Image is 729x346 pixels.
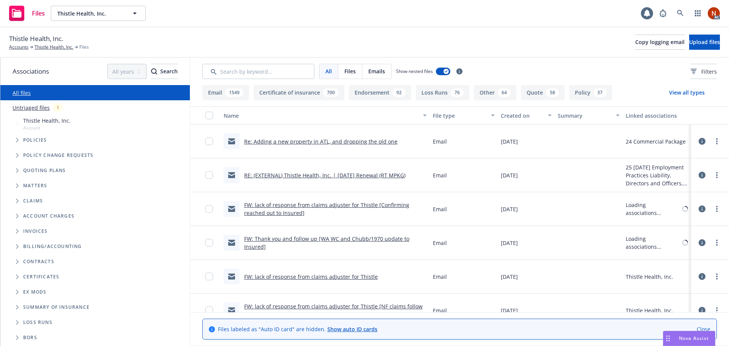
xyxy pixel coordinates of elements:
a: more [712,238,721,247]
span: Matters [23,183,47,188]
span: Policies [23,138,47,142]
span: [DATE] [501,205,518,213]
button: Linked associations [623,106,691,125]
span: Emails [368,67,385,75]
span: [DATE] [501,137,518,145]
input: Toggle Row Selected [205,171,213,179]
a: RE: (EXTERNAL) Thistle Health, Inc. | [DATE] Renewal (RT MPKG) [244,172,406,179]
div: 1549 [225,88,243,97]
div: Search [151,64,178,79]
span: [DATE] [501,273,518,281]
button: File type [430,106,498,125]
div: Linked associations [626,112,688,120]
a: FW: lack of response from claims adjuster for Thistle [NF claims follow up to TPA] [244,303,423,318]
button: View all types [657,85,717,100]
button: Copy logging email [635,35,685,50]
span: Thistle Health, Inc. [57,9,123,17]
div: Loading associations... [626,201,680,217]
span: Thistle Health, Inc. [23,117,71,125]
a: Close [697,325,710,333]
span: Email [433,171,447,179]
span: All [325,67,332,75]
span: Account charges [23,214,74,218]
a: FW: Thank you and follow up [WA WC and Chubb/1970 update to Insured] [244,235,409,250]
div: Created on [501,112,543,120]
a: Re: Adding a new property in ATL, and dropping the old one [244,138,398,145]
div: 700 [323,88,339,97]
button: Certificate of insurance [254,85,344,100]
span: Upload files [689,38,720,46]
button: Filters [691,64,717,79]
button: Thistle Health, Inc. [51,6,146,21]
span: Policy change requests [23,153,93,158]
button: Email [202,85,249,100]
button: SearchSearch [151,64,178,79]
div: 58 [546,88,559,97]
button: Nova Assist [663,331,715,346]
a: FW: lack of response from claims adjuster for Thistle [244,273,378,280]
input: Toggle Row Selected [205,239,213,246]
span: Account [23,125,71,131]
input: Toggle Row Selected [205,205,213,213]
input: Toggle Row Selected [205,273,213,280]
div: Folder Tree Example [0,239,190,345]
span: Contracts [23,259,54,264]
span: Email [433,205,447,213]
span: Files labeled as "Auto ID card" are hidden. [218,325,377,333]
a: more [712,306,721,315]
div: 1 [53,103,63,112]
span: Certificates [23,275,59,279]
a: Untriaged files [13,104,50,112]
span: Show nested files [396,68,433,74]
img: photo [708,7,720,19]
span: BORs [23,335,37,340]
button: Other [474,85,516,100]
span: Loss Runs [23,320,52,325]
div: 64 [498,88,511,97]
span: Associations [13,66,49,76]
span: [DATE] [501,239,518,247]
a: Search [673,6,688,21]
div: Thistle Health, Inc. [626,307,673,314]
span: Files [79,44,89,51]
a: Report a Bug [655,6,671,21]
div: Loading associations... [626,235,680,251]
button: Loss Runs [416,85,469,100]
div: 92 [393,88,406,97]
span: Email [433,273,447,281]
span: Filters [701,68,717,76]
a: FW: lack of response from claims adjuster for Thistle [Confirming reached out to Insured] [244,201,409,216]
button: Upload files [689,35,720,50]
span: Files [32,10,45,16]
div: Summary [558,112,612,120]
span: Quoting plans [23,168,66,173]
div: 76 [451,88,464,97]
span: Copy logging email [635,38,685,46]
button: Policy [569,85,612,100]
span: Email [433,307,447,314]
input: Toggle Row Selected [205,307,213,314]
div: Tree Example [0,115,190,239]
a: more [712,171,721,180]
span: Invoices [23,229,48,234]
a: Files [6,3,48,24]
input: Toggle Row Selected [205,137,213,145]
a: Thistle Health, Inc. [35,44,73,51]
span: Email [433,137,447,145]
a: Switch app [690,6,705,21]
a: more [712,137,721,146]
span: Email [433,239,447,247]
button: Endorsement [349,85,411,100]
span: Billing/Accounting [23,244,82,249]
div: 24 Commercial Package [626,137,686,145]
span: Claims [23,199,43,203]
a: Accounts [9,44,28,51]
button: Quote [521,85,565,100]
span: Thistle Health, Inc. [9,34,63,44]
div: File type [433,112,487,120]
button: Summary [555,106,623,125]
div: 37 [593,88,606,97]
span: [DATE] [501,307,518,314]
span: Summary of insurance [23,305,90,310]
svg: Search [151,68,157,74]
